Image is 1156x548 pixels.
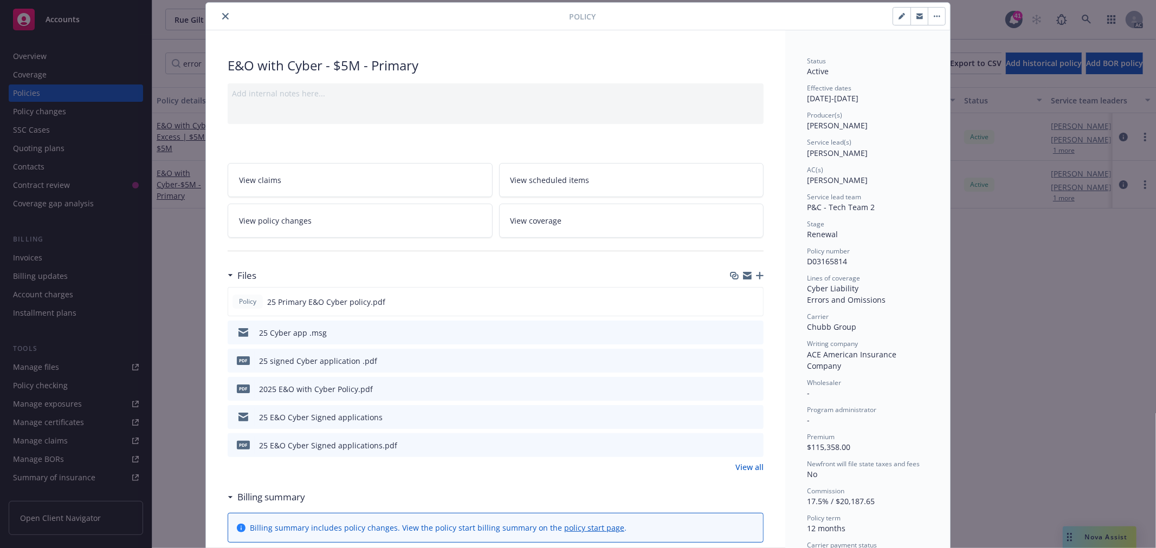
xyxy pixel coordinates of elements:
div: Errors and Omissions [807,294,928,305]
button: download file [732,355,741,367]
span: pdf [237,441,250,449]
span: Producer(s) [807,110,842,120]
span: View claims [239,174,281,186]
span: 12 months [807,523,845,533]
span: P&C - Tech Team 2 [807,202,875,212]
span: Effective dates [807,83,851,93]
span: Policy [569,11,596,22]
button: close [219,10,232,23]
button: preview file [750,440,759,451]
div: 25 signed Cyber application .pdf [259,355,377,367]
span: Policy term [807,513,841,523]
span: Wholesaler [807,378,841,387]
span: [PERSON_NAME] [807,175,868,185]
span: Chubb Group [807,322,856,332]
span: Status [807,56,826,66]
button: download file [732,296,740,308]
span: AC(s) [807,165,823,174]
span: Premium [807,432,835,441]
span: Newfront will file state taxes and fees [807,459,920,468]
div: Files [228,269,256,283]
div: 25 E&O Cyber Signed applications.pdf [259,440,397,451]
button: preview file [750,355,759,367]
button: download file [732,327,741,338]
span: pdf [237,384,250,393]
div: Add internal notes here... [232,88,759,99]
span: - [807,415,810,425]
h3: Billing summary [237,490,305,504]
span: - [807,388,810,398]
button: preview file [750,412,759,423]
span: Program administrator [807,405,876,414]
span: ACE American Insurance Company [807,349,899,371]
span: No [807,469,817,479]
a: View policy changes [228,204,493,238]
div: 25 E&O Cyber Signed applications [259,412,383,423]
div: Billing summary includes policy changes. View the policy start billing summary on the . [250,522,627,533]
span: Lines of coverage [807,273,860,283]
button: preview file [749,296,759,308]
div: E&O with Cyber - $5M - Primary [228,56,764,75]
span: View scheduled items [511,174,590,186]
span: [PERSON_NAME] [807,120,868,131]
button: preview file [750,327,759,338]
span: 25 Primary E&O Cyber policy.pdf [267,296,385,308]
h3: Files [237,269,256,283]
span: Active [807,66,829,76]
span: Service lead(s) [807,138,851,147]
span: 17.5% / $20,187.65 [807,496,875,506]
button: preview file [750,383,759,395]
span: Carrier [807,312,829,321]
span: $115,358.00 [807,442,850,452]
div: 25 Cyber app .msg [259,327,327,338]
span: Commission [807,486,844,495]
a: View coverage [499,204,764,238]
div: Cyber Liability [807,283,928,294]
span: Policy number [807,246,850,256]
span: Writing company [807,339,858,348]
span: View policy changes [239,215,312,226]
button: download file [732,412,741,423]
span: Policy [237,297,259,306]
a: View claims [228,163,493,197]
div: 2025 E&O with Cyber Policy.pdf [259,383,373,395]
span: pdf [237,356,250,364]
button: download file [732,440,741,451]
div: [DATE] - [DATE] [807,83,928,104]
span: Service lead team [807,192,861,201]
div: Billing summary [228,490,305,504]
a: policy start page [564,523,624,533]
span: D03165814 [807,256,847,266]
span: Renewal [807,229,838,239]
span: [PERSON_NAME] [807,148,868,158]
a: View scheduled items [499,163,764,197]
button: download file [732,383,741,395]
a: View all [735,461,764,473]
span: View coverage [511,215,562,226]
span: Stage [807,219,824,229]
